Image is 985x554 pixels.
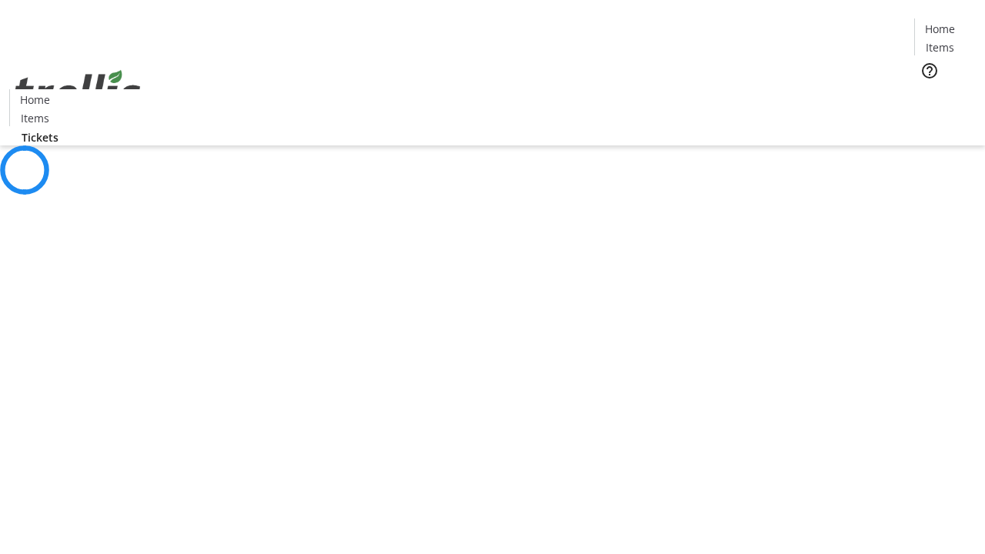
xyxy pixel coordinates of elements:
a: Home [10,92,59,108]
a: Home [915,21,964,37]
span: Home [925,21,955,37]
span: Tickets [22,129,58,145]
a: Tickets [9,129,71,145]
span: Home [20,92,50,108]
a: Tickets [914,89,976,105]
span: Items [926,39,954,55]
span: Items [21,110,49,126]
span: Tickets [927,89,963,105]
a: Items [10,110,59,126]
button: Help [914,55,945,86]
a: Items [915,39,964,55]
img: Orient E2E Organization mbGOeGc8dg's Logo [9,53,146,130]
